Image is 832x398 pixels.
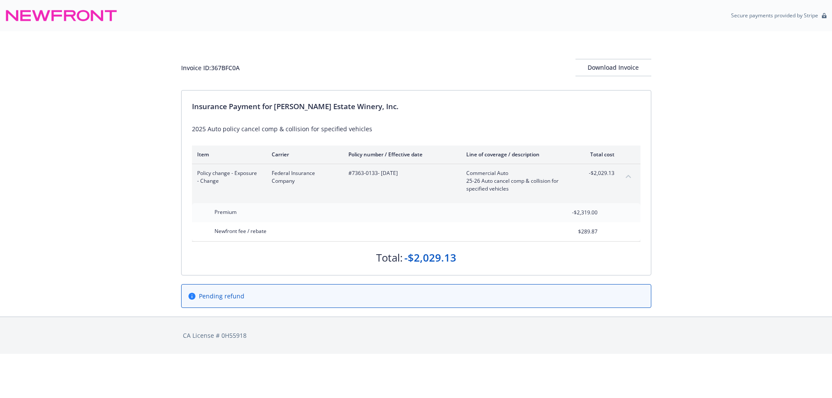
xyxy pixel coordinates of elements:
span: #7363-0133 - [DATE] [348,169,452,177]
span: Federal Insurance Company [272,169,335,185]
span: -$2,029.13 [582,169,614,177]
div: Carrier [272,151,335,158]
div: CA License # 0H55918 [183,331,650,340]
div: Invoice ID: 367BFC0A [181,63,240,72]
div: Item [197,151,258,158]
span: Premium [214,208,237,216]
div: Policy number / Effective date [348,151,452,158]
span: Pending refund [199,291,244,301]
div: Total: [376,250,403,265]
p: Secure payments provided by Stripe [731,12,818,19]
div: Total cost [582,151,614,158]
input: 0.00 [546,225,603,238]
button: collapse content [621,169,635,183]
div: Line of coverage / description [466,151,568,158]
span: Newfront fee / rebate [214,227,266,235]
div: Insurance Payment for [PERSON_NAME] Estate Winery, Inc. [192,101,640,112]
span: Commercial Auto25-26 Auto cancel comp & collision for specified vehicles [466,169,568,193]
span: Commercial Auto [466,169,568,177]
input: 0.00 [546,206,603,219]
div: Policy change - Exposure - ChangeFederal Insurance Company#7363-0133- [DATE]Commercial Auto25-26 ... [192,164,640,198]
span: 25-26 Auto cancel comp & collision for specified vehicles [466,177,568,193]
div: 2025 Auto policy cancel comp & collision for specified vehicles [192,124,640,133]
button: Download Invoice [575,59,651,76]
div: -$2,029.13 [404,250,456,265]
span: Policy change - Exposure - Change [197,169,258,185]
